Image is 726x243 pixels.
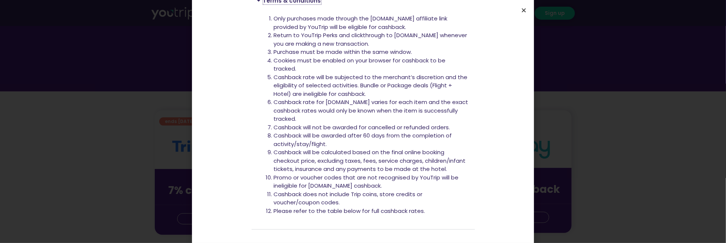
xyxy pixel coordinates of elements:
[274,132,469,148] li: Cashback will be awarded after 60 days from the completion of activity/stay/flight.
[274,148,469,174] li: Cashback will be calculated based on the final online booking checkout price, excluding taxes, fe...
[274,14,469,31] li: Only purchases made through the [DOMAIN_NAME] affiliate link provided by YouTrip will be eligible...
[274,207,469,216] li: Please refer to the table below for full cashback rates.
[274,123,469,132] li: Cashback will not be awarded for cancelled or refunded orders.
[274,73,469,98] li: Cashback rate will be subjected to the merchant’s discretion and the eligibility of selected acti...
[274,48,469,56] li: Purchase must be made within the same window.
[274,56,469,73] li: Cookies must be enabled on your browser for cashback to be tracked.
[274,190,469,207] li: Cashback does not include Trip coins, store credits or voucher/coupon codes.
[521,7,527,13] a: Close
[274,174,469,190] li: Promo or voucher codes that are not recognised by YouTrip will be ineligible for [DOMAIN_NAME] ca...
[252,9,475,230] div: Terms & conditions
[274,98,469,123] li: Cashback rate for [DOMAIN_NAME] varies for each item and the exact cashback rates would only be k...
[274,31,469,48] li: Return to YouTrip Perks and clickthrough to [DOMAIN_NAME] whenever you are making a new transaction.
